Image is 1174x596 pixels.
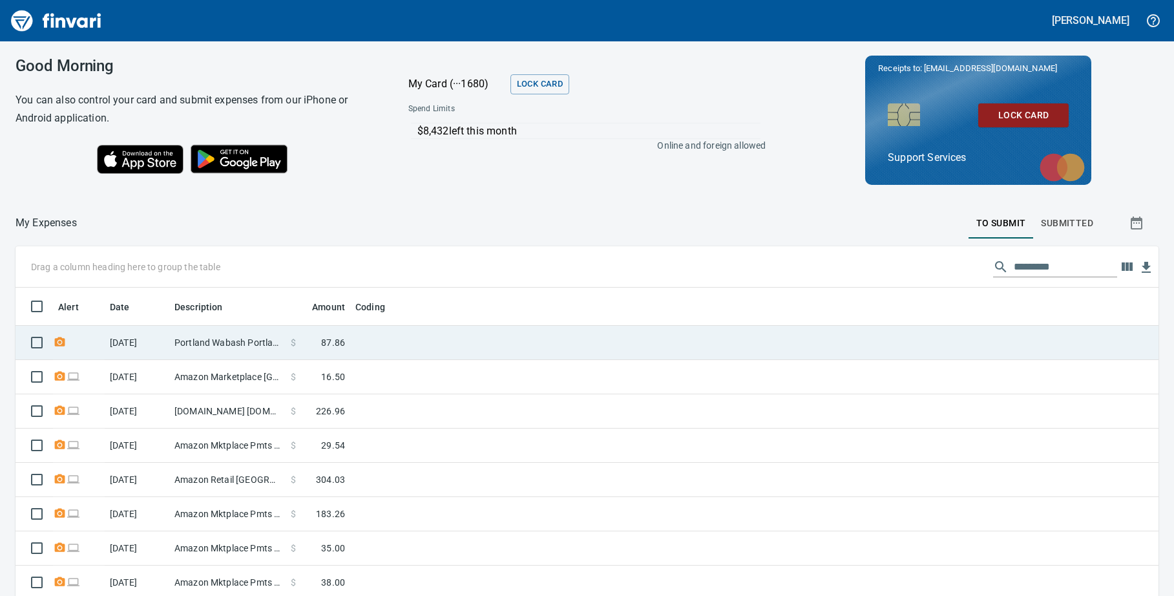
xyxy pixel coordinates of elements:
[169,429,286,463] td: Amazon Mktplace Pmts [DOMAIN_NAME][URL] WA
[291,473,296,486] span: $
[316,473,345,486] span: 304.03
[295,299,345,315] span: Amount
[417,123,760,139] p: $8,432 left this month
[53,338,67,346] span: Receipt Required
[169,463,286,497] td: Amazon Retail [GEOGRAPHIC_DATA] [GEOGRAPHIC_DATA]
[312,299,345,315] span: Amount
[53,407,67,415] span: Receipt Required
[291,507,296,520] span: $
[1049,10,1133,30] button: [PERSON_NAME]
[58,299,96,315] span: Alert
[67,475,80,484] span: Online transaction
[1052,14,1129,27] h5: [PERSON_NAME]
[517,77,563,92] span: Lock Card
[923,62,1058,74] span: [EMAIL_ADDRESS][DOMAIN_NAME]
[105,326,169,360] td: [DATE]
[16,57,376,75] h3: Good Morning
[355,299,385,315] span: Coding
[105,497,169,531] td: [DATE]
[1117,257,1137,277] button: Choose columns to display
[105,531,169,566] td: [DATE]
[16,215,77,231] nav: breadcrumb
[316,507,345,520] span: 183.26
[321,576,345,589] span: 38.00
[67,509,80,518] span: Online transaction
[510,74,569,94] button: Lock Card
[321,439,345,452] span: 29.54
[291,370,296,383] span: $
[398,139,766,152] p: Online and foreign allowed
[878,62,1078,75] p: Receipts to:
[408,103,609,116] span: Spend Limits
[53,544,67,552] span: Receipt Required
[169,360,286,394] td: Amazon Marketplace [GEOGRAPHIC_DATA] [GEOGRAPHIC_DATA]
[16,215,77,231] p: My Expenses
[53,441,67,449] span: Receipt Required
[53,578,67,586] span: Receipt Required
[321,542,345,555] span: 35.00
[321,336,345,349] span: 87.86
[183,138,295,180] img: Get it on Google Play
[169,394,286,429] td: [DOMAIN_NAME] [DOMAIN_NAME][URL] WA
[169,326,286,360] td: Portland Wabash Portland OR
[408,76,505,92] p: My Card (···1680)
[67,441,80,449] span: Online transaction
[67,372,80,381] span: Online transaction
[291,542,296,555] span: $
[53,475,67,484] span: Receipt Required
[8,5,105,36] img: Finvari
[291,576,296,589] span: $
[976,215,1026,231] span: To Submit
[1117,208,1158,239] button: Show transactions within a particular date range
[1033,147,1091,188] img: mastercard.svg
[291,439,296,452] span: $
[1041,215,1093,231] span: Submitted
[97,145,183,174] img: Download on the App Store
[989,107,1058,123] span: Lock Card
[174,299,240,315] span: Description
[53,372,67,381] span: Receipt Required
[321,370,345,383] span: 16.50
[105,394,169,429] td: [DATE]
[31,261,220,273] p: Drag a column heading here to group the table
[53,509,67,518] span: Receipt Required
[291,336,296,349] span: $
[291,405,296,418] span: $
[67,407,80,415] span: Online transaction
[67,578,80,586] span: Online transaction
[16,91,376,127] h6: You can also control your card and submit expenses from our iPhone or Android application.
[888,150,1069,165] p: Support Services
[110,299,147,315] span: Date
[978,103,1069,127] button: Lock Card
[110,299,130,315] span: Date
[105,429,169,463] td: [DATE]
[355,299,402,315] span: Coding
[316,405,345,418] span: 226.96
[105,463,169,497] td: [DATE]
[1137,258,1156,277] button: Download table
[105,360,169,394] td: [DATE]
[174,299,223,315] span: Description
[169,531,286,566] td: Amazon Mktplace Pmts [DOMAIN_NAME][URL] WA
[58,299,79,315] span: Alert
[169,497,286,531] td: Amazon Mktplace Pmts [DOMAIN_NAME][URL] WA
[67,544,80,552] span: Online transaction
